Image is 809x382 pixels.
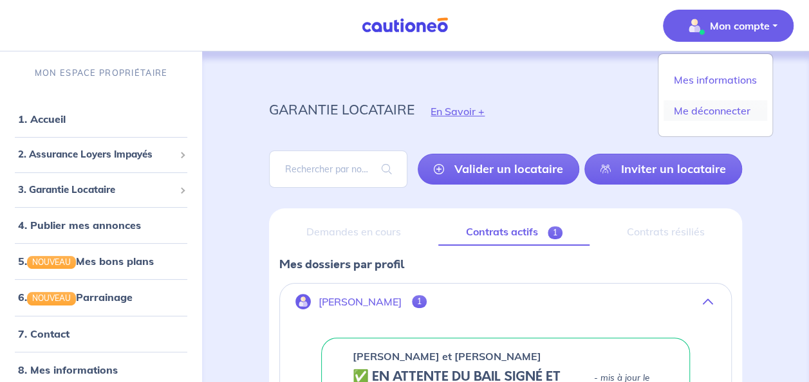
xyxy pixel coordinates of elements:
a: 1. Accueil [18,113,66,125]
div: 3. Garantie Locataire [5,177,197,203]
button: En Savoir + [414,93,501,130]
p: garantie locataire [269,98,414,121]
img: Cautioneo [357,17,453,33]
a: Inviter un locataire [584,154,742,185]
button: illu_account_valid_menu.svgMon compte [663,10,794,42]
div: 2. Assurance Loyers Impayés [5,142,197,167]
span: search [366,151,407,187]
a: 5.NOUVEAUMes bons plans [18,255,154,268]
a: 7. Contact [18,327,70,340]
p: MON ESPACE PROPRIÉTAIRE [35,67,167,79]
div: 6.NOUVEAUParrainage [5,284,197,310]
p: Mon compte [710,18,770,33]
img: illu_account_valid_menu.svg [684,15,705,36]
div: 5.NOUVEAUMes bons plans [5,248,197,274]
button: [PERSON_NAME]1 [280,286,731,317]
span: 1 [548,226,563,239]
a: Valider un locataire [418,154,579,185]
span: 2. Assurance Loyers Impayés [18,147,174,162]
a: 8. Mes informations [18,363,118,376]
span: 3. Garantie Locataire [18,183,174,197]
img: illu_account.svg [295,294,311,309]
div: 7. Contact [5,321,197,347]
span: 1 [412,295,427,308]
input: Rechercher par nom / prénom / mail du locataire [269,150,407,188]
p: Mes dossiers par profil [279,256,732,273]
div: 4. Publier mes annonces [5,212,197,238]
div: 1. Accueil [5,106,197,132]
a: 6.NOUVEAUParrainage [18,291,133,304]
a: Me déconnecter [664,100,767,121]
p: [PERSON_NAME] [319,296,402,308]
div: illu_account_valid_menu.svgMon compte [658,53,773,137]
a: Mes informations [664,69,767,90]
a: Contrats actifs1 [438,219,590,246]
p: [PERSON_NAME] et [PERSON_NAME] [353,349,541,364]
a: 4. Publier mes annonces [18,219,141,232]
